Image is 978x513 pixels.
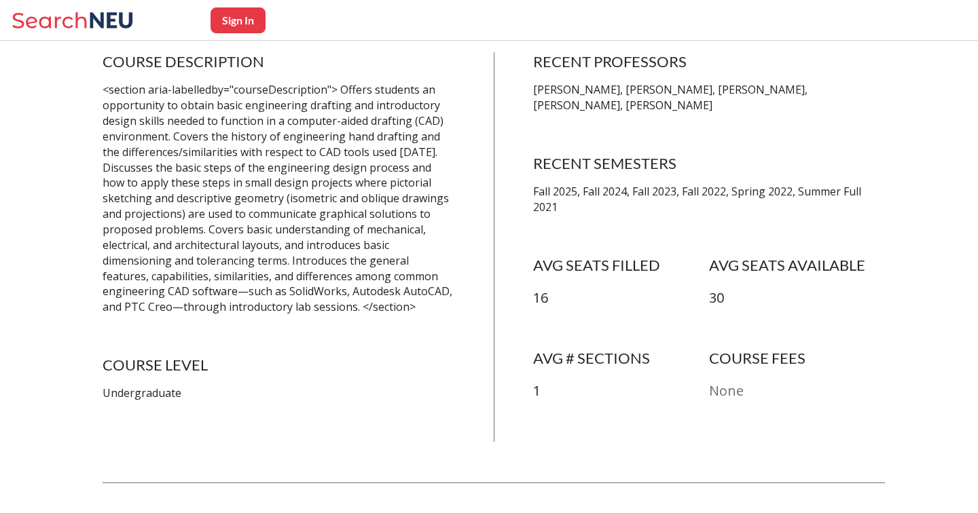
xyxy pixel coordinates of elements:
p: <section aria-labelledby="courseDescription"> Offers students an opportunity to obtain basic engi... [103,82,454,315]
h4: RECENT SEMESTERS [533,154,885,173]
h4: COURSE LEVEL [103,356,454,375]
h4: AVG SEATS AVAILABLE [709,256,885,275]
h4: COURSE FEES [709,349,885,368]
p: 30 [709,288,885,308]
p: Undergraduate [103,385,454,401]
h4: COURSE DESCRIPTION [103,52,454,71]
h4: RECENT PROFESSORS [533,52,885,71]
p: 16 [533,288,709,308]
p: Fall 2025, Fall 2024, Fall 2023, Fall 2022, Spring 2022, Summer Full 2021 [533,184,885,215]
button: Sign In [211,7,266,33]
p: None [709,381,885,401]
p: 1 [533,381,709,401]
h4: AVG # SECTIONS [533,349,709,368]
h4: AVG SEATS FILLED [533,256,709,275]
p: [PERSON_NAME], [PERSON_NAME], [PERSON_NAME], [PERSON_NAME], [PERSON_NAME] [533,82,885,113]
